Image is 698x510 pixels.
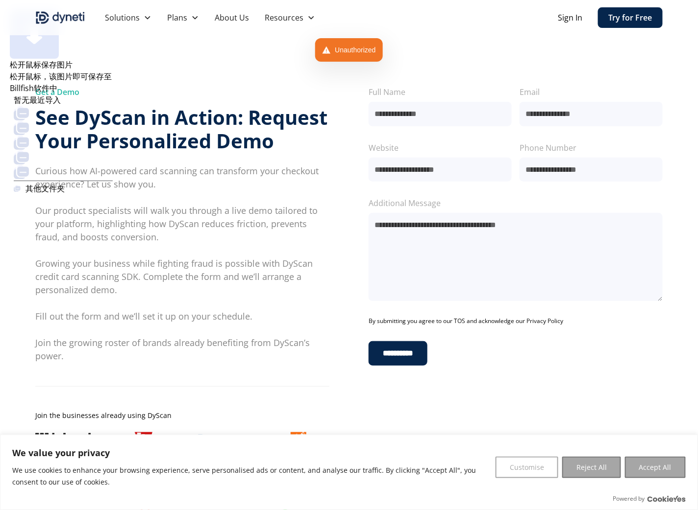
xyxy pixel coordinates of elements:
[14,150,29,164] img: collect_folder_other%402x.png
[25,183,65,194] span: 其他文件夹
[167,12,187,23] div: Plans
[369,86,512,98] label: Full Name
[520,142,663,154] label: Phone Number
[35,86,329,98] div: Get a Demo
[35,410,329,420] div: Join the businesses already using DyScan
[291,432,306,448] img: The home depot logo
[496,457,558,478] button: Customise
[558,12,582,23] a: Sign In
[10,82,112,94] p: Billfish软件中
[159,8,207,27] div: Plans
[105,12,140,23] div: Solutions
[14,135,29,150] img: collect_folder_other%402x.png
[14,106,29,120] img: collect_folder_other%402x.png
[10,59,112,70] p: 松开鼠标保存图片
[369,142,512,154] label: Website
[369,317,563,325] span: By submitting you agree to our TOS and acknowledge our Privacy Policy
[14,94,113,106] div: 暂无最近导入
[369,86,663,366] form: Contact 5 Form
[35,104,327,154] strong: See DyScan in Action: Request Your Personalized Demo
[10,70,112,82] p: 松开鼠标，该图片即可保存至
[265,12,303,23] div: Resources
[369,197,663,209] label: Additional Message
[35,433,97,447] img: Block logo
[625,457,686,478] button: Accept All
[562,457,621,478] button: Reject All
[35,10,85,25] img: Dyneti indigo logo
[97,8,159,27] div: Solutions
[520,86,663,98] label: Email
[14,120,29,135] img: collect_folder_other%402x.png
[648,496,686,502] a: Visit CookieYes website
[35,164,329,363] p: Curious how AI-powered card scanning can transform your checkout experience? Let us show you. ‍ O...
[14,164,29,179] img: collect_folder_other%402x.png
[613,494,686,504] div: Powered by
[12,464,488,488] p: We use cookies to enhance your browsing experience, serve personalised ads or content, and analys...
[12,447,488,459] p: We value your privacy
[598,7,663,28] a: Try for Free
[14,185,21,192] img: collect_folder_other%402x.png
[35,10,85,25] a: home
[135,432,152,448] img: TSC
